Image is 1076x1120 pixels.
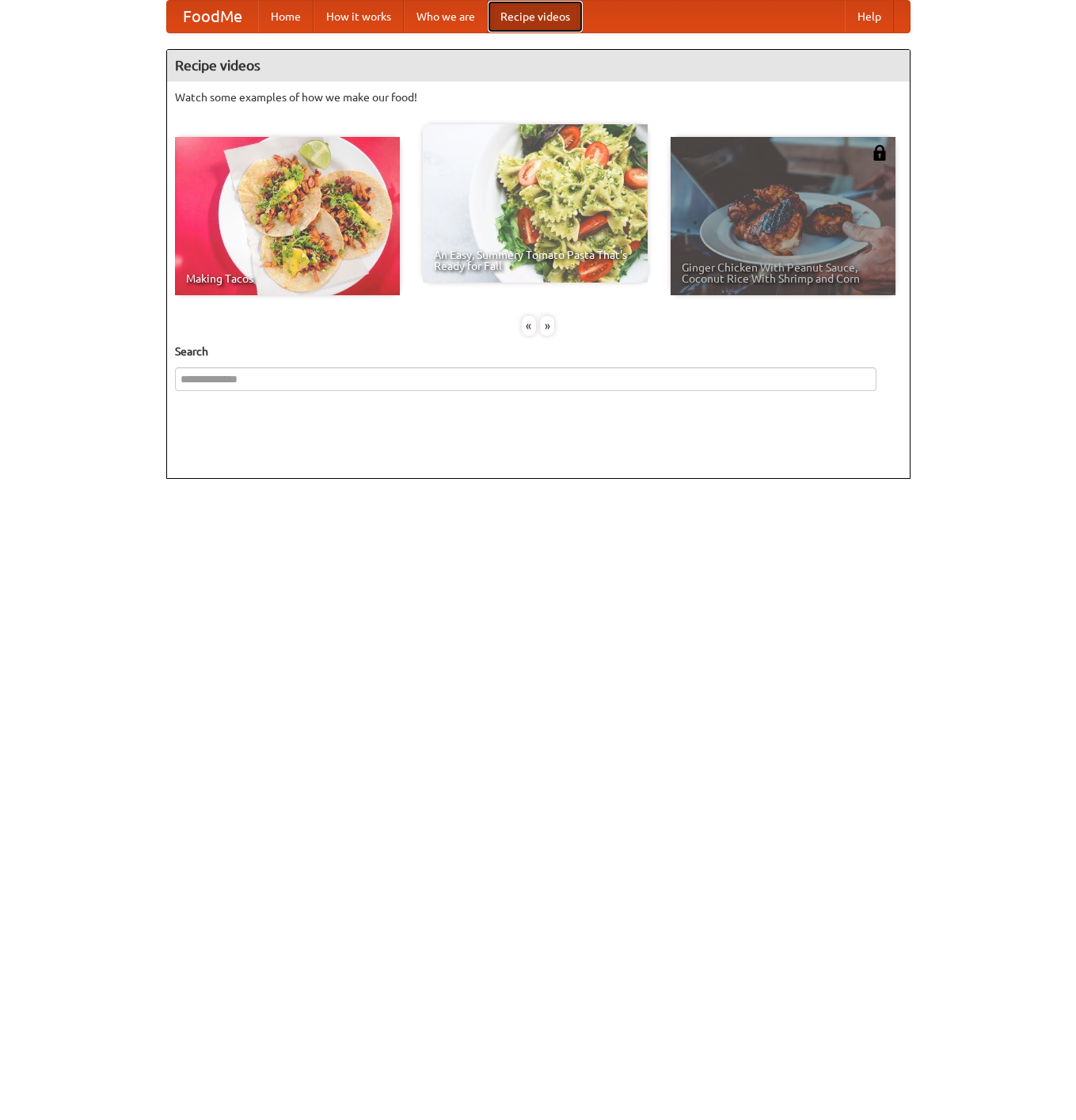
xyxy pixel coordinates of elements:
a: How it works [314,1,404,32]
a: An Easy, Summery Tomato Pasta That's Ready for Fall [423,124,648,283]
a: Who we are [404,1,488,32]
a: Making Tacos [175,137,400,295]
h5: Search [175,344,902,359]
a: Recipe videos [488,1,583,32]
span: Making Tacos [186,273,389,284]
a: Home [258,1,314,32]
a: Help [845,1,894,32]
p: Watch some examples of how we make our food! [175,89,902,105]
div: « [522,316,536,336]
h4: Recipe videos [167,50,910,82]
div: » [540,316,554,336]
a: FoodMe [167,1,258,32]
span: An Easy, Summery Tomato Pasta That's Ready for Fall [434,249,637,271]
img: 483408.png [872,145,888,161]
